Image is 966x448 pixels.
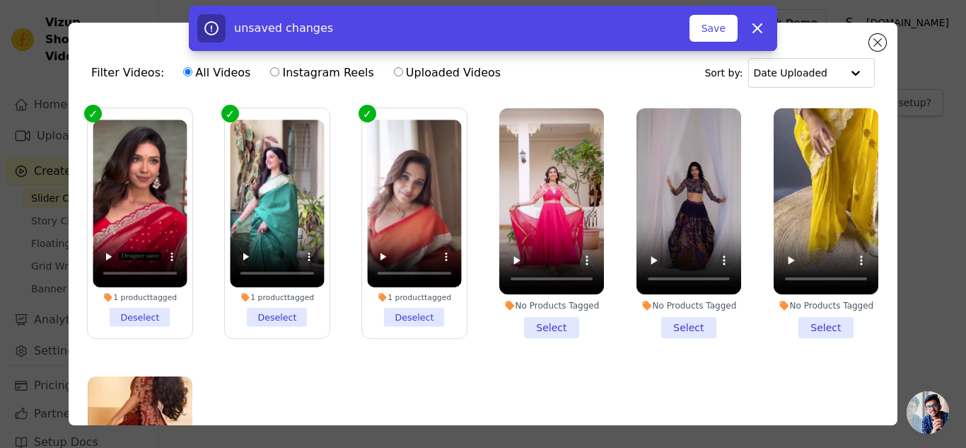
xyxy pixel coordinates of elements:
div: No Products Tagged [636,300,741,311]
label: All Videos [182,64,251,82]
div: No Products Tagged [774,300,878,311]
div: 1 product tagged [367,292,461,302]
button: Save [689,15,738,42]
div: Filter Videos: [91,57,508,89]
div: 1 product tagged [230,292,324,302]
div: No Products Tagged [499,300,604,311]
label: Uploaded Videos [393,64,501,82]
div: 1 product tagged [93,292,187,302]
a: Open chat [907,391,949,434]
div: Sort by: [704,58,875,88]
span: unsaved changes [234,21,333,35]
label: Instagram Reels [269,64,374,82]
